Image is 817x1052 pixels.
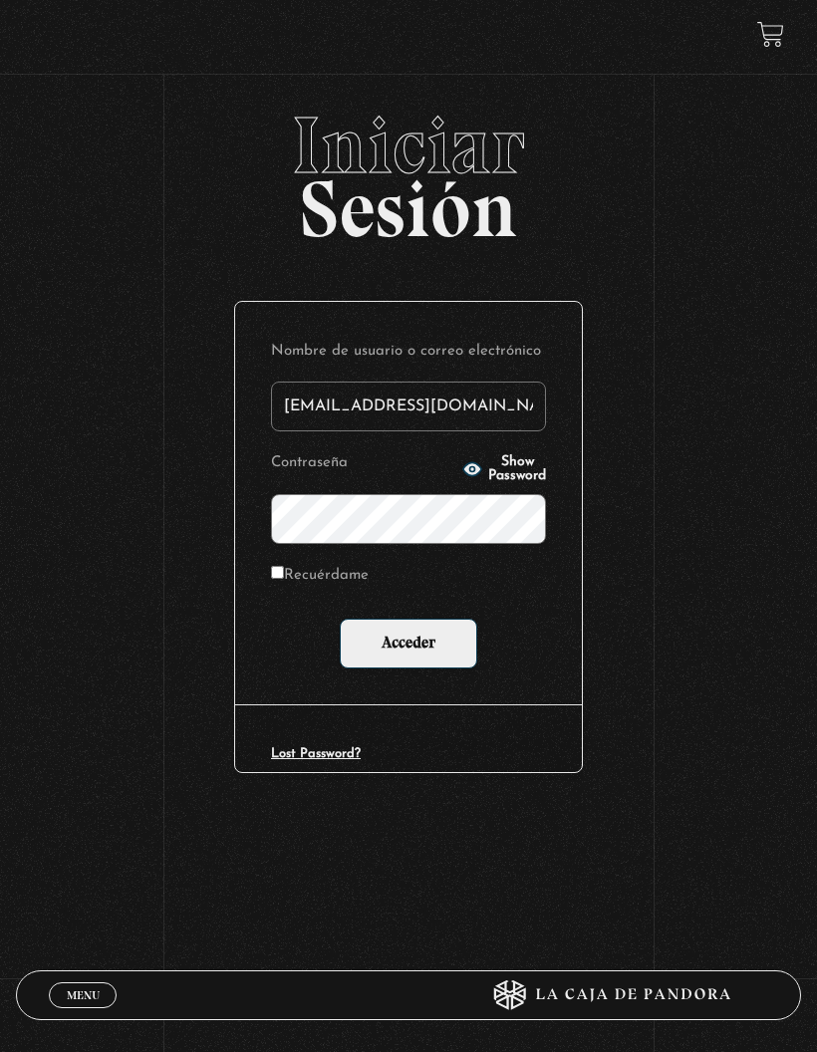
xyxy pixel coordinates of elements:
[340,619,477,668] input: Acceder
[271,449,456,478] label: Contraseña
[67,989,100,1001] span: Menu
[462,455,546,483] button: Show Password
[16,106,800,233] h2: Sesión
[271,338,546,367] label: Nombre de usuario o correo electrónico
[271,566,284,579] input: Recuérdame
[60,1006,107,1020] span: Cerrar
[16,106,800,185] span: Iniciar
[271,562,369,591] label: Recuérdame
[488,455,546,483] span: Show Password
[271,747,361,760] a: Lost Password?
[757,21,784,48] a: View your shopping cart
